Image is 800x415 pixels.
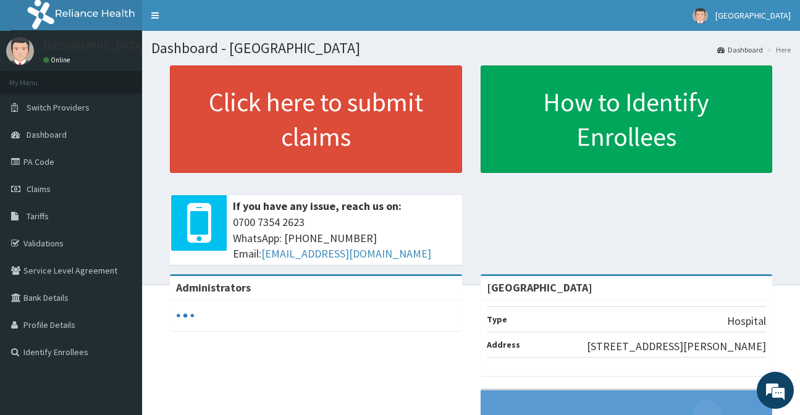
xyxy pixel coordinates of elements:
[27,211,49,222] span: Tariffs
[6,37,34,65] img: User Image
[487,314,507,325] b: Type
[27,102,90,113] span: Switch Providers
[481,65,773,173] a: How to Identify Enrollees
[170,65,462,173] a: Click here to submit claims
[693,8,708,23] img: User Image
[261,246,431,261] a: [EMAIL_ADDRESS][DOMAIN_NAME]
[487,339,520,350] b: Address
[151,40,791,56] h1: Dashboard - [GEOGRAPHIC_DATA]
[43,40,145,51] p: [GEOGRAPHIC_DATA]
[715,10,791,21] span: [GEOGRAPHIC_DATA]
[176,306,195,325] svg: audio-loading
[717,44,763,55] a: Dashboard
[233,199,402,213] b: If you have any issue, reach us on:
[43,56,73,64] a: Online
[764,44,791,55] li: Here
[27,129,67,140] span: Dashboard
[587,338,766,354] p: [STREET_ADDRESS][PERSON_NAME]
[233,214,456,262] span: 0700 7354 2623 WhatsApp: [PHONE_NUMBER] Email:
[727,313,766,329] p: Hospital
[176,280,251,295] b: Administrators
[27,183,51,195] span: Claims
[487,280,592,295] strong: [GEOGRAPHIC_DATA]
